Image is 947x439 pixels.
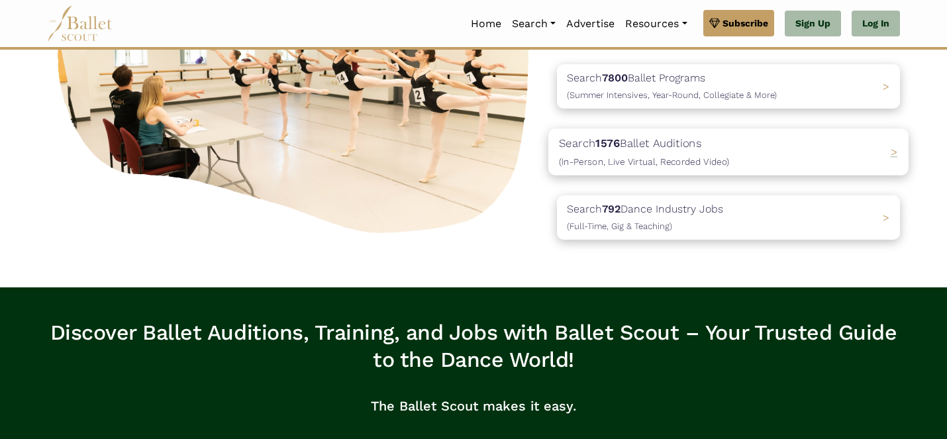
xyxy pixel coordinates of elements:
a: Resources [620,10,692,38]
span: > [883,211,889,224]
span: Subscribe [723,16,768,30]
span: (Full-Time, Gig & Teaching) [567,221,672,231]
p: Search Ballet Auditions [559,134,729,170]
span: (Summer Intensives, Year-Round, Collegiate & More) [567,90,777,100]
a: Search1576Ballet Auditions(In-Person, Live Virtual, Recorded Video) > [557,130,900,174]
p: Search Ballet Programs [567,70,777,103]
a: Sign Up [785,11,841,37]
b: 792 [602,203,621,215]
a: Subscribe [703,10,774,36]
a: Home [466,10,507,38]
b: 7800 [602,72,628,84]
a: Advertise [561,10,620,38]
a: Search792Dance Industry Jobs(Full-Time, Gig & Teaching) > [557,195,900,240]
p: Search Dance Industry Jobs [567,201,723,234]
a: Search [507,10,561,38]
img: gem.svg [709,16,720,30]
b: 1576 [595,136,620,150]
p: The Ballet Scout makes it easy. [47,385,900,427]
span: (In-Person, Live Virtual, Recorded Video) [559,156,729,167]
h3: Discover Ballet Auditions, Training, and Jobs with Ballet Scout – Your Trusted Guide to the Dance... [47,319,900,374]
span: > [883,80,889,93]
span: > [891,145,898,158]
a: Log In [852,11,900,37]
a: Search7800Ballet Programs(Summer Intensives, Year-Round, Collegiate & More)> [557,64,900,109]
